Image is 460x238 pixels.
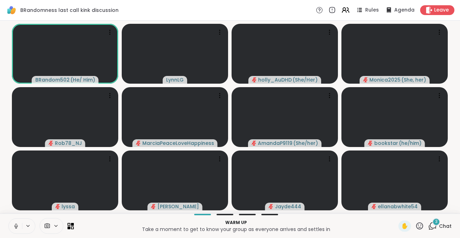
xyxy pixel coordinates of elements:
[78,219,394,226] p: Warm up
[6,4,17,16] img: ShareWell Logomark
[371,204,376,209] span: audio-muted
[399,140,422,147] span: ( he/him )
[292,76,318,83] span: ( She/Her )
[78,226,394,233] p: Take a moment to get to know your group as everyone arrives and settles in
[20,7,119,14] span: BRandomness last call kink discussion
[401,76,426,83] span: ( She, her )
[363,77,368,82] span: audio-muted
[35,76,70,83] span: BRandom502
[374,140,398,147] span: bookstar
[365,7,379,14] span: Rules
[258,76,292,83] span: holly_AuDHD
[157,203,199,210] span: [PERSON_NAME]
[136,141,141,146] span: audio-muted
[434,7,449,14] span: Leave
[275,203,301,210] span: Jayde444
[70,76,95,83] span: ( He/ Him )
[151,204,156,209] span: audio-muted
[49,141,54,146] span: audio-muted
[439,223,452,230] span: Chat
[258,140,292,147] span: AmandaP9119
[394,7,415,14] span: Agenda
[401,222,408,230] span: ✋
[142,140,214,147] span: MarciaPeaceLoveHappiness
[55,140,82,147] span: Rob78_NJ
[252,77,257,82] span: audio-muted
[269,204,274,209] span: audio-muted
[166,76,184,83] span: LynnLG
[293,140,318,147] span: ( She/her )
[55,204,60,209] span: audio-muted
[435,219,438,225] span: 3
[369,76,401,83] span: Monica2025
[252,141,256,146] span: audio-muted
[378,203,418,210] span: ellanabwhite54
[368,141,373,146] span: audio-muted
[62,203,75,210] span: lyssa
